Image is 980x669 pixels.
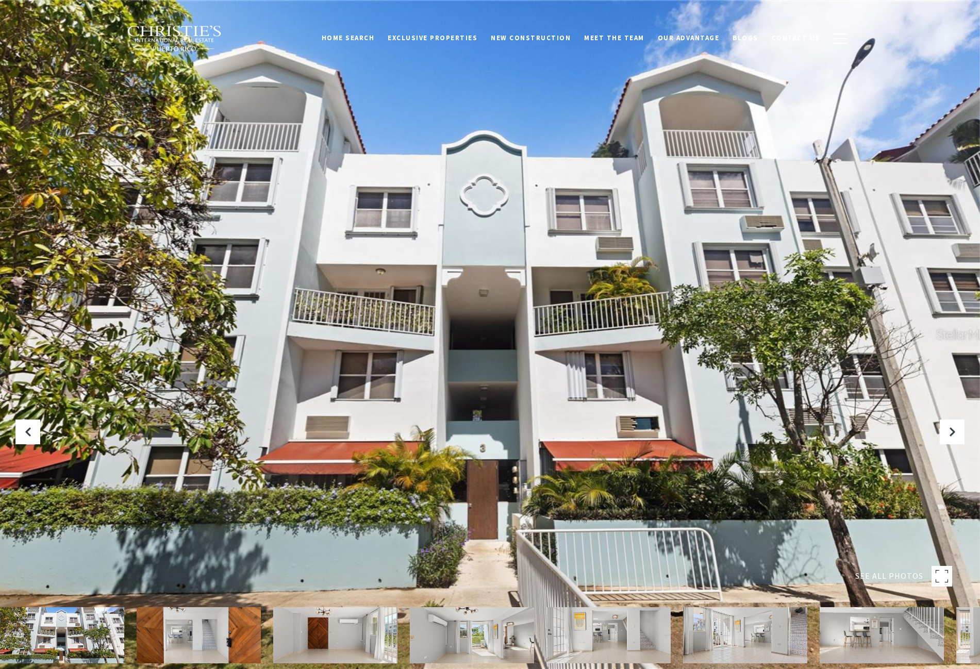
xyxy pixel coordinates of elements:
span: Our Advantage [658,34,720,42]
a: Meet the Team [577,28,651,48]
span: Contact Us [772,34,820,42]
img: 330 RESIDENCES AT ESCORIAL #330 [683,607,807,663]
img: Christie's International Real Estate black text logo [127,25,223,52]
a: Exclusive Properties [381,28,484,48]
span: SEE ALL PHOTOS [855,570,923,583]
a: Home Search [315,28,381,48]
img: 330 RESIDENCES AT ESCORIAL #330 [546,607,671,663]
img: 330 RESIDENCES AT ESCORIAL #330 [820,607,944,663]
span: Blogs [733,34,758,42]
a: Blogs [726,28,765,48]
a: Our Advantage [651,28,726,48]
img: 330 RESIDENCES AT ESCORIAL #330 [410,607,534,663]
a: New Construction [484,28,577,48]
span: New Construction [491,34,571,42]
img: 330 RESIDENCES AT ESCORIAL #330 [137,607,261,663]
span: Exclusive Properties [388,34,477,42]
img: 330 RESIDENCES AT ESCORIAL #330 [273,607,397,663]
